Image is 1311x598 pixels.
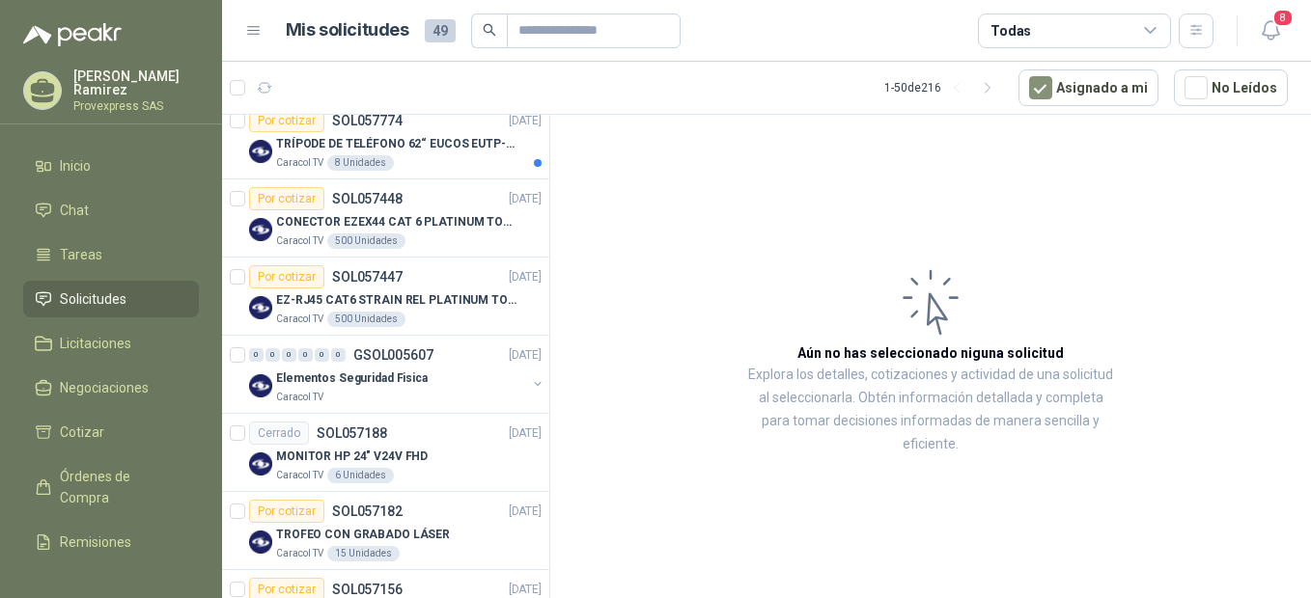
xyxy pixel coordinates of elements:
[249,374,272,397] img: Company Logo
[222,414,549,492] a: CerradoSOL057188[DATE] Company LogoMONITOR HP 24" V24V FHDCaracol TV6 Unidades
[990,20,1031,41] div: Todas
[276,135,516,153] p: TRÍPODE DE TELÉFONO 62“ EUCOS EUTP-010
[276,155,323,171] p: Caracol TV
[331,348,346,362] div: 0
[249,452,272,476] img: Company Logo
[884,72,1003,103] div: 1 - 50 de 216
[298,348,313,362] div: 0
[425,19,456,42] span: 49
[315,348,329,362] div: 0
[276,233,323,249] p: Caracol TV
[276,526,450,544] p: TROFEO CON GRABADO LÁSER
[276,546,323,561] p: Caracol TV
[509,190,542,208] p: [DATE]
[327,155,394,171] div: 8 Unidades
[249,187,324,210] div: Por cotizar
[276,369,428,388] p: Elementos Seguridad Fisica
[276,312,323,327] p: Caracol TV
[509,503,542,521] p: [DATE]
[222,179,549,258] a: Por cotizarSOL057448[DATE] Company LogoCONECTOR EZEX44 CAT 6 PLATINUM TOOLSCaracol TV500 Unidades
[327,312,405,327] div: 500 Unidades
[249,500,324,523] div: Por cotizar
[23,192,199,229] a: Chat
[509,346,542,365] p: [DATE]
[23,148,199,184] a: Inicio
[249,140,272,163] img: Company Logo
[222,101,549,179] a: Por cotizarSOL057774[DATE] Company LogoTRÍPODE DE TELÉFONO 62“ EUCOS EUTP-010Caracol TV8 Unidades
[286,16,409,44] h1: Mis solicitudes
[743,364,1118,456] p: Explora los detalles, cotizaciones y actividad de una solicitud al seleccionarla. Obtén informaci...
[60,333,131,354] span: Licitaciones
[60,531,131,553] span: Remisiones
[60,421,104,443] span: Cotizar
[327,468,394,483] div: 6 Unidades
[276,291,516,310] p: EZ-RJ45 CAT6 STRAIN REL PLATINUM TOOLS
[332,114,403,127] p: SOL057774
[23,281,199,317] a: Solicitudes
[332,270,403,284] p: SOL057447
[276,448,428,466] p: MONITOR HP 24" V24V FHD
[1018,69,1158,106] button: Asignado a mi
[249,530,272,554] img: Company Logo
[23,236,199,273] a: Tareas
[60,377,149,398] span: Negociaciones
[222,258,549,336] a: Por cotizarSOL057447[DATE] Company LogoEZ-RJ45 CAT6 STRAIN REL PLATINUM TOOLSCaracol TV500 Unidades
[332,192,403,205] p: SOL057448
[509,112,542,130] p: [DATE]
[249,109,324,132] div: Por cotizar
[249,343,545,405] a: 0 0 0 0 0 0 GSOL005607[DATE] Company LogoElementos Seguridad FisicaCaracol TV
[1272,9,1294,27] span: 8
[249,348,264,362] div: 0
[332,504,403,518] p: SOL057182
[60,244,102,265] span: Tareas
[23,524,199,560] a: Remisiones
[73,69,199,96] p: [PERSON_NAME] Ramirez
[249,218,272,241] img: Company Logo
[73,100,199,112] p: Provexpress SAS
[282,348,296,362] div: 0
[483,23,496,37] span: search
[509,268,542,286] p: [DATE]
[1174,69,1288,106] button: No Leídos
[23,325,199,362] a: Licitaciones
[60,288,126,310] span: Solicitudes
[23,369,199,406] a: Negociaciones
[1253,14,1288,48] button: 8
[353,348,433,362] p: GSOL005607
[327,233,405,249] div: 500 Unidades
[60,155,91,177] span: Inicio
[249,265,324,288] div: Por cotizar
[23,458,199,516] a: Órdenes de Compra
[60,466,181,508] span: Órdenes de Compra
[249,296,272,319] img: Company Logo
[249,421,309,445] div: Cerrado
[276,390,323,405] p: Caracol TV
[23,23,122,46] img: Logo peakr
[276,213,516,231] p: CONECTOR EZEX44 CAT 6 PLATINUM TOOLS
[509,424,542,443] p: [DATE]
[60,200,89,221] span: Chat
[797,342,1064,364] h3: Aún no has seleccionado niguna solicitud
[222,492,549,570] a: Por cotizarSOL057182[DATE] Company LogoTROFEO CON GRABADO LÁSERCaracol TV15 Unidades
[332,583,403,596] p: SOL057156
[23,414,199,450] a: Cotizar
[265,348,280,362] div: 0
[317,426,387,440] p: SOL057188
[276,468,323,483] p: Caracol TV
[327,546,400,561] div: 15 Unidades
